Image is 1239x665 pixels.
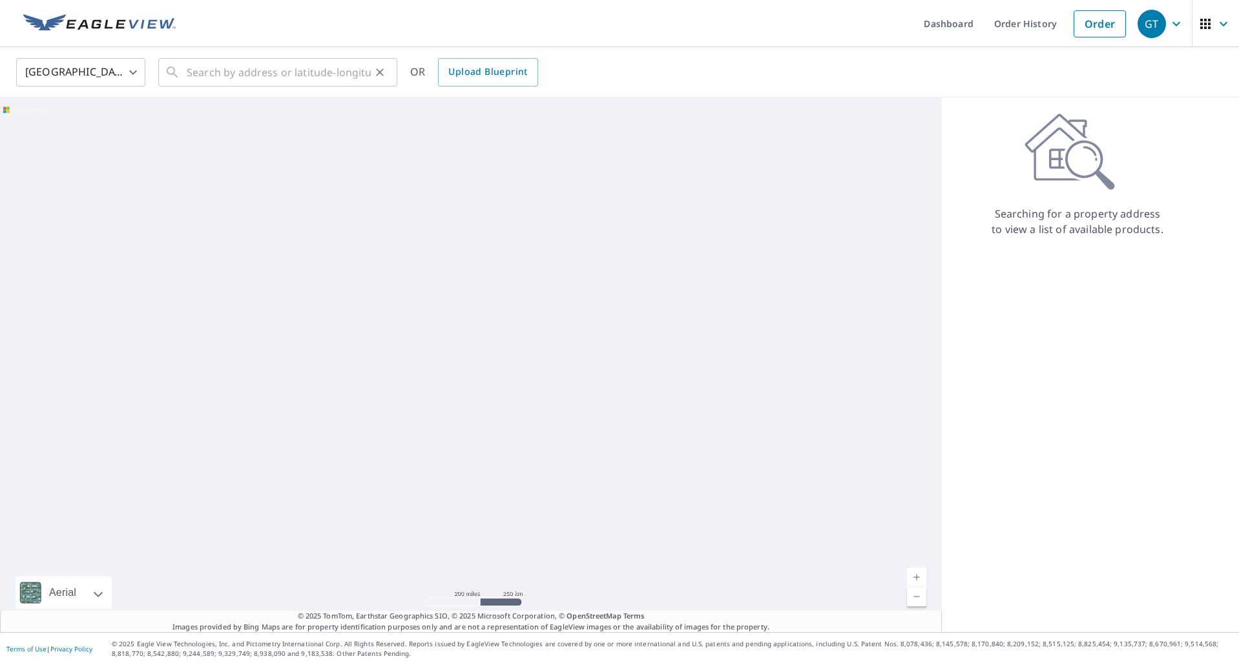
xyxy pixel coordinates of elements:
p: Searching for a property address to view a list of available products. [991,206,1164,237]
div: Aerial [45,577,80,609]
div: OR [410,58,538,87]
span: © 2025 TomTom, Earthstar Geographics SIO, © 2025 Microsoft Corporation, © [298,611,645,622]
a: OpenStreetMap [567,611,621,620]
a: Current Level 5, Zoom In [907,568,926,587]
div: Aerial [16,577,112,609]
a: Privacy Policy [50,644,92,653]
div: GT [1138,10,1166,38]
button: Clear [371,63,389,81]
a: Order [1074,10,1126,37]
div: [GEOGRAPHIC_DATA] [16,54,145,90]
span: Upload Blueprint [448,64,527,80]
img: EV Logo [23,14,176,34]
p: © 2025 Eagle View Technologies, Inc. and Pictometry International Corp. All Rights Reserved. Repo... [112,639,1233,659]
input: Search by address or latitude-longitude [187,54,371,90]
p: | [6,645,92,653]
a: Upload Blueprint [438,58,537,87]
a: Terms [623,611,645,620]
a: Terms of Use [6,644,47,653]
a: Current Level 5, Zoom Out [907,587,926,606]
